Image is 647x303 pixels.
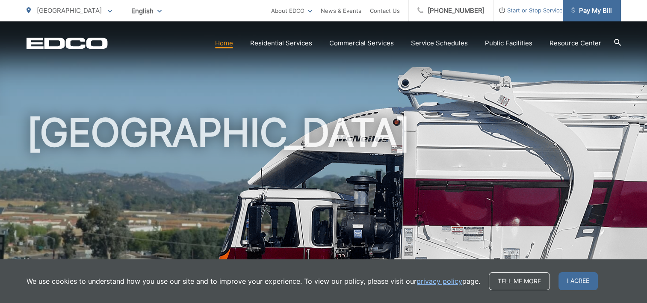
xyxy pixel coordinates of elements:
[558,272,598,290] span: I agree
[485,38,532,48] a: Public Facilities
[321,6,361,16] a: News & Events
[550,38,601,48] a: Resource Center
[571,6,612,16] span: Pay My Bill
[329,38,394,48] a: Commercial Services
[370,6,400,16] a: Contact Us
[125,3,168,18] span: English
[417,276,462,286] a: privacy policy
[27,37,108,49] a: EDCD logo. Return to the homepage.
[27,276,480,286] p: We use cookies to understand how you use our site and to improve your experience. To view our pol...
[271,6,312,16] a: About EDCO
[250,38,312,48] a: Residential Services
[489,272,550,290] a: Tell me more
[215,38,233,48] a: Home
[411,38,468,48] a: Service Schedules
[37,6,102,15] span: [GEOGRAPHIC_DATA]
